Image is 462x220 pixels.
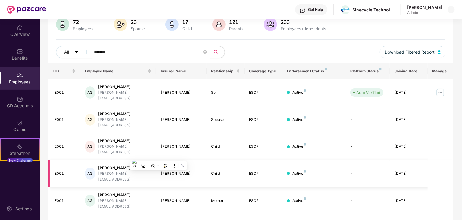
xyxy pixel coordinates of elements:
[407,10,442,15] div: Admin
[64,49,69,55] span: All
[53,69,71,74] span: EID
[85,168,95,180] div: AG
[55,144,75,149] div: E001
[395,144,423,149] div: [DATE]
[72,26,95,31] div: Employees
[380,46,445,58] button: Download Filtered Report
[304,89,306,92] img: svg+xml;base64,PHN2ZyB4bWxucz0iaHR0cDovL3d3dy53My5vcmcvMjAwMC9zdmciIHdpZHRoPSI4IiBoZWlnaHQ9IjgiIH...
[74,50,79,55] span: caret-down
[212,18,226,31] img: svg+xml;base64,PHN2ZyB4bWxucz0iaHR0cDovL3d3dy53My5vcmcvMjAwMC9zdmciIHhtbG5zOnhsaW5rPSJodHRwOi8vd3...
[80,63,156,79] th: Employee Name
[264,18,277,31] img: svg+xml;base64,PHN2ZyB4bWxucz0iaHR0cDovL3d3dy53My5vcmcvMjAwMC9zdmciIHhtbG5zOnhsaW5rPSJodHRwOi8vd3...
[56,46,93,58] button: Allcaret-down
[14,206,33,212] div: Settings
[390,63,428,79] th: Joining Date
[211,171,240,177] div: Child
[181,26,193,31] div: Child
[449,7,454,12] img: svg+xml;base64,PHN2ZyBpZD0iRHJvcGRvd24tMzJ4MzIiIHhtbG5zPSJodHRwOi8vd3d3LnczLm9yZy8yMDAwL3N2ZyIgd2...
[395,117,423,123] div: [DATE]
[98,192,151,198] div: [PERSON_NAME]
[161,90,202,96] div: [PERSON_NAME]
[395,90,423,96] div: [DATE]
[287,69,341,74] div: Endorsement Status
[17,144,23,150] img: svg+xml;base64,PHN2ZyB4bWxucz0iaHR0cDovL3d3dy53My5vcmcvMjAwMC9zdmciIHdpZHRoPSIyMSIgaGVpZ2h0PSIyMC...
[55,117,75,123] div: E001
[249,90,278,96] div: ESCP
[98,138,151,144] div: [PERSON_NAME]
[228,26,245,31] div: Parents
[17,120,23,126] img: svg+xml;base64,PHN2ZyBpZD0iQ2xhaW0iIHhtbG5zPSJodHRwOi8vd3d3LnczLm9yZy8yMDAwL3N2ZyIgd2lkdGg9IjIwIi...
[85,141,95,153] div: AG
[98,117,151,128] div: [PERSON_NAME][EMAIL_ADDRESS]
[181,19,193,25] div: 17
[211,198,240,204] div: Mother
[98,111,151,117] div: [PERSON_NAME]
[17,25,23,31] img: svg+xml;base64,PHN2ZyBpZD0iSG9tZSIgeG1sbnM9Imh0dHA6Ly93d3cudzMub3JnLzIwMDAvc3ZnIiB3aWR0aD0iMjAiIG...
[55,90,75,96] div: E001
[85,69,147,74] span: Employee Name
[98,144,151,155] div: [PERSON_NAME][EMAIL_ADDRESS]
[130,19,146,25] div: 23
[304,170,306,173] img: svg+xml;base64,PHN2ZyB4bWxucz0iaHR0cDovL3d3dy53My5vcmcvMjAwMC9zdmciIHdpZHRoPSI4IiBoZWlnaHQ9IjgiIH...
[211,144,240,149] div: Child
[55,198,75,204] div: E001
[292,198,306,204] div: Active
[6,206,12,212] img: svg+xml;base64,PHN2ZyBpZD0iU2V0dGluZy0yMHgyMCIgeG1sbnM9Imh0dHA6Ly93d3cudzMub3JnLzIwMDAvc3ZnIiB3aW...
[249,144,278,149] div: ESCP
[98,90,151,101] div: [PERSON_NAME][EMAIL_ADDRESS]
[407,5,442,10] div: [PERSON_NAME]
[345,133,390,160] td: -
[345,106,390,134] td: -
[325,68,327,70] img: svg+xml;base64,PHN2ZyB4bWxucz0iaHR0cDovL3d3dy53My5vcmcvMjAwMC9zdmciIHdpZHRoPSI4IiBoZWlnaHQ9IjgiIH...
[352,7,395,13] div: Sinecycle Technologies Private Limited
[385,49,435,55] span: Download Filtered Report
[207,63,245,79] th: Relationship
[165,18,179,31] img: svg+xml;base64,PHN2ZyB4bWxucz0iaHR0cDovL3d3dy53My5vcmcvMjAwMC9zdmciIHhtbG5zOnhsaW5rPSJodHRwOi8vd3...
[228,19,245,25] div: 121
[98,171,151,182] div: [PERSON_NAME][EMAIL_ADDRESS]
[356,90,380,96] div: Auto Verified
[279,26,327,31] div: Employees+dependents
[161,171,202,177] div: [PERSON_NAME]
[438,50,441,54] img: svg+xml;base64,PHN2ZyB4bWxucz0iaHR0cDovL3d3dy53My5vcmcvMjAwMC9zdmciIHhtbG5zOnhsaW5rPSJodHRwOi8vd3...
[130,26,146,31] div: Spouse
[48,63,80,79] th: EID
[279,19,327,25] div: 233
[98,198,151,209] div: [PERSON_NAME][EMAIL_ADDRESS]
[428,63,453,79] th: Manage
[85,114,95,126] div: AG
[341,8,350,12] img: WhatsApp%20Image%202022-01-05%20at%2010.39.54%20AM.jpeg
[379,68,382,70] img: svg+xml;base64,PHN2ZyB4bWxucz0iaHR0cDovL3d3dy53My5vcmcvMjAwMC9zdmciIHdpZHRoPSI4IiBoZWlnaHQ9IjgiIH...
[114,18,127,31] img: svg+xml;base64,PHN2ZyB4bWxucz0iaHR0cDovL3d3dy53My5vcmcvMjAwMC9zdmciIHhtbG5zOnhsaW5rPSJodHRwOi8vd3...
[17,96,23,102] img: svg+xml;base64,PHN2ZyBpZD0iQ0RfQWNjb3VudHMiIGRhdGEtbmFtZT0iQ0QgQWNjb3VudHMiIHhtbG5zPSJodHRwOi8vd3...
[350,69,385,74] div: Platform Status
[249,171,278,177] div: ESCP
[210,46,225,58] button: search
[156,63,207,79] th: Insured Name
[345,187,390,215] td: -
[211,90,240,96] div: Self
[161,198,202,204] div: [PERSON_NAME]
[17,49,23,55] img: svg+xml;base64,PHN2ZyBpZD0iQmVuZWZpdHMiIHhtbG5zPSJodHRwOi8vd3d3LnczLm9yZy8yMDAwL3N2ZyIgd2lkdGg9Ij...
[7,6,46,14] img: New Pazcare Logo
[17,72,23,78] img: svg+xml;base64,PHN2ZyBpZD0iRW1wbG95ZWVzIiB4bWxucz0iaHR0cDovL3d3dy53My5vcmcvMjAwMC9zdmciIHdpZHRoPS...
[292,117,306,123] div: Active
[72,19,95,25] div: 72
[249,198,278,204] div: ESCP
[345,160,390,187] td: -
[435,88,445,97] img: manageButton
[304,116,306,119] img: svg+xml;base64,PHN2ZyB4bWxucz0iaHR0cDovL3d3dy53My5vcmcvMjAwMC9zdmciIHdpZHRoPSI4IiBoZWlnaHQ9IjgiIH...
[56,18,69,31] img: svg+xml;base64,PHN2ZyB4bWxucz0iaHR0cDovL3d3dy53My5vcmcvMjAwMC9zdmciIHhtbG5zOnhsaW5rPSJodHRwOi8vd3...
[395,198,423,204] div: [DATE]
[55,171,75,177] div: E001
[395,171,423,177] div: [DATE]
[1,150,39,156] div: Stepathon
[85,195,95,207] div: AG
[304,143,306,146] img: svg+xml;base64,PHN2ZyB4bWxucz0iaHR0cDovL3d3dy53My5vcmcvMjAwMC9zdmciIHdpZHRoPSI4IiBoZWlnaHQ9IjgiIH...
[211,69,235,74] span: Relationship
[203,50,207,54] span: close-circle
[210,50,222,55] span: search
[308,7,323,12] div: Get Help
[211,117,240,123] div: Spouse
[292,90,306,96] div: Active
